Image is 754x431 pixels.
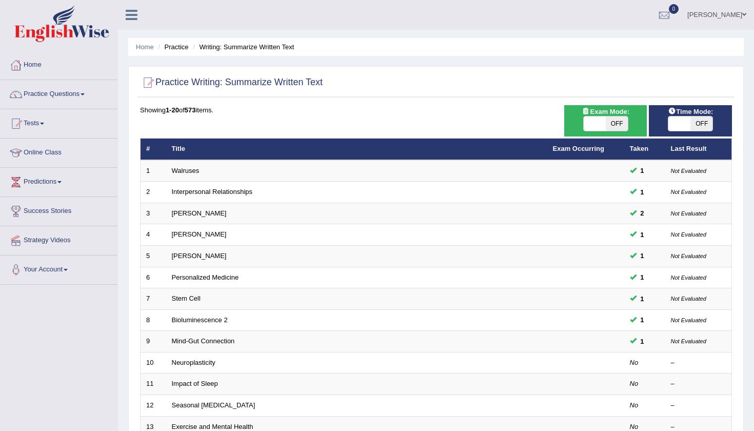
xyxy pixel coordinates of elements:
[637,336,648,347] span: You can still take this question
[637,315,648,325] span: You can still take this question
[141,352,166,374] td: 10
[671,338,706,344] small: Not Evaluated
[141,331,166,352] td: 9
[140,75,323,90] h2: Practice Writing: Summarize Written Text
[1,109,117,135] a: Tests
[141,224,166,246] td: 4
[141,182,166,203] td: 2
[141,395,166,416] td: 12
[630,359,639,366] em: No
[172,337,235,345] a: Mind-Gut Connection
[141,309,166,331] td: 8
[637,250,648,261] span: You can still take this question
[690,116,712,131] span: OFF
[172,359,215,366] a: Neuroplasticity
[671,358,726,368] div: –
[1,80,117,106] a: Practice Questions
[190,42,294,52] li: Writing: Summarize Written Text
[1,51,117,76] a: Home
[671,317,706,323] small: Not Evaluated
[671,401,726,410] div: –
[553,145,604,152] a: Exam Occurring
[1,197,117,223] a: Success Stories
[637,293,648,304] span: You can still take this question
[141,267,166,288] td: 6
[637,229,648,240] span: You can still take this question
[665,139,732,160] th: Last Result
[166,139,547,160] th: Title
[141,374,166,395] td: 11
[141,246,166,267] td: 5
[172,380,218,387] a: Impact of Sleep
[630,423,639,430] em: No
[155,42,188,52] li: Practice
[141,203,166,224] td: 3
[172,401,255,409] a: Seasonal [MEDICAL_DATA]
[671,296,706,302] small: Not Evaluated
[172,167,200,174] a: Walruses
[141,160,166,182] td: 1
[1,226,117,252] a: Strategy Videos
[630,380,639,387] em: No
[136,43,154,51] a: Home
[671,210,706,217] small: Not Evaluated
[172,230,227,238] a: [PERSON_NAME]
[671,379,726,389] div: –
[671,168,706,174] small: Not Evaluated
[637,272,648,283] span: You can still take this question
[141,288,166,310] td: 7
[637,187,648,198] span: You can still take this question
[166,106,179,114] b: 1-20
[637,208,648,219] span: You can still take this question
[624,139,665,160] th: Taken
[669,4,679,14] span: 0
[671,275,706,281] small: Not Evaluated
[1,256,117,281] a: Your Account
[578,106,633,117] span: Exam Mode:
[140,105,732,115] div: Showing of items.
[185,106,196,114] b: 573
[172,423,253,430] a: Exercise and Mental Health
[172,188,253,195] a: Interpersonal Relationships
[564,105,647,136] div: Show exams occurring in exams
[606,116,628,131] span: OFF
[671,189,706,195] small: Not Evaluated
[1,168,117,193] a: Predictions
[630,401,639,409] em: No
[637,165,648,176] span: You can still take this question
[172,316,228,324] a: Bioluminescence 2
[172,295,201,302] a: Stem Cell
[671,253,706,259] small: Not Evaluated
[671,231,706,238] small: Not Evaluated
[172,273,239,281] a: Personalized Medicine
[664,106,717,117] span: Time Mode:
[141,139,166,160] th: #
[172,252,227,260] a: [PERSON_NAME]
[172,209,227,217] a: [PERSON_NAME]
[1,139,117,164] a: Online Class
